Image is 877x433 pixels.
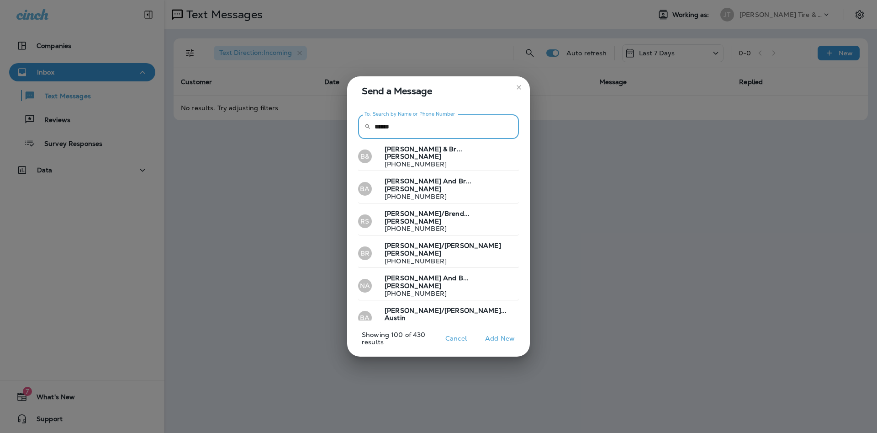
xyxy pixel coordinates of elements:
button: BA[PERSON_NAME] And Br... [PERSON_NAME][PHONE_NUMBER] [358,175,519,203]
p: [PHONE_NUMBER] [377,193,515,200]
button: B&[PERSON_NAME] & Br... [PERSON_NAME][PHONE_NUMBER] [358,143,519,171]
span: [PERSON_NAME] And B... [385,274,469,282]
span: Send a Message [362,84,519,98]
span: [PERSON_NAME]/Brend... [385,209,470,218]
p: Showing 100 of 430 results [343,331,439,353]
span: [PERSON_NAME] [385,217,441,225]
button: NA[PERSON_NAME] And B... [PERSON_NAME][PHONE_NUMBER] [358,272,519,300]
div: BA [358,311,372,325]
button: BA[PERSON_NAME]/[PERSON_NAME]... Austin[PHONE_NUMBER] [358,304,519,333]
span: [PERSON_NAME]/[PERSON_NAME]... [385,306,507,315]
span: [PERSON_NAME]/[PERSON_NAME] [385,241,501,250]
div: RS [358,214,372,228]
span: [PERSON_NAME] And Br... [385,177,471,185]
div: NA [358,279,372,293]
button: RS[PERSON_NAME]/Brend... [PERSON_NAME][PHONE_NUMBER] [358,207,519,236]
span: [PERSON_NAME] & Br... [385,145,462,153]
p: [PHONE_NUMBER] [377,160,515,168]
label: To: Search by Name or Phone Number [365,111,455,118]
button: Add New [481,331,519,346]
button: BR[PERSON_NAME]/[PERSON_NAME] [PERSON_NAME][PHONE_NUMBER] [358,239,519,268]
p: [PHONE_NUMBER] [377,257,515,265]
span: Austin [385,314,406,322]
span: [PERSON_NAME] [385,185,441,193]
div: B& [358,150,372,163]
span: [PERSON_NAME] [385,152,441,160]
p: [PHONE_NUMBER] [377,225,515,232]
div: BA [358,182,372,196]
div: BR [358,246,372,260]
p: [PHONE_NUMBER] [377,290,515,297]
span: [PERSON_NAME] [385,249,441,257]
button: Cancel [439,331,473,346]
span: [PERSON_NAME] [385,282,441,290]
button: close [512,80,526,95]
